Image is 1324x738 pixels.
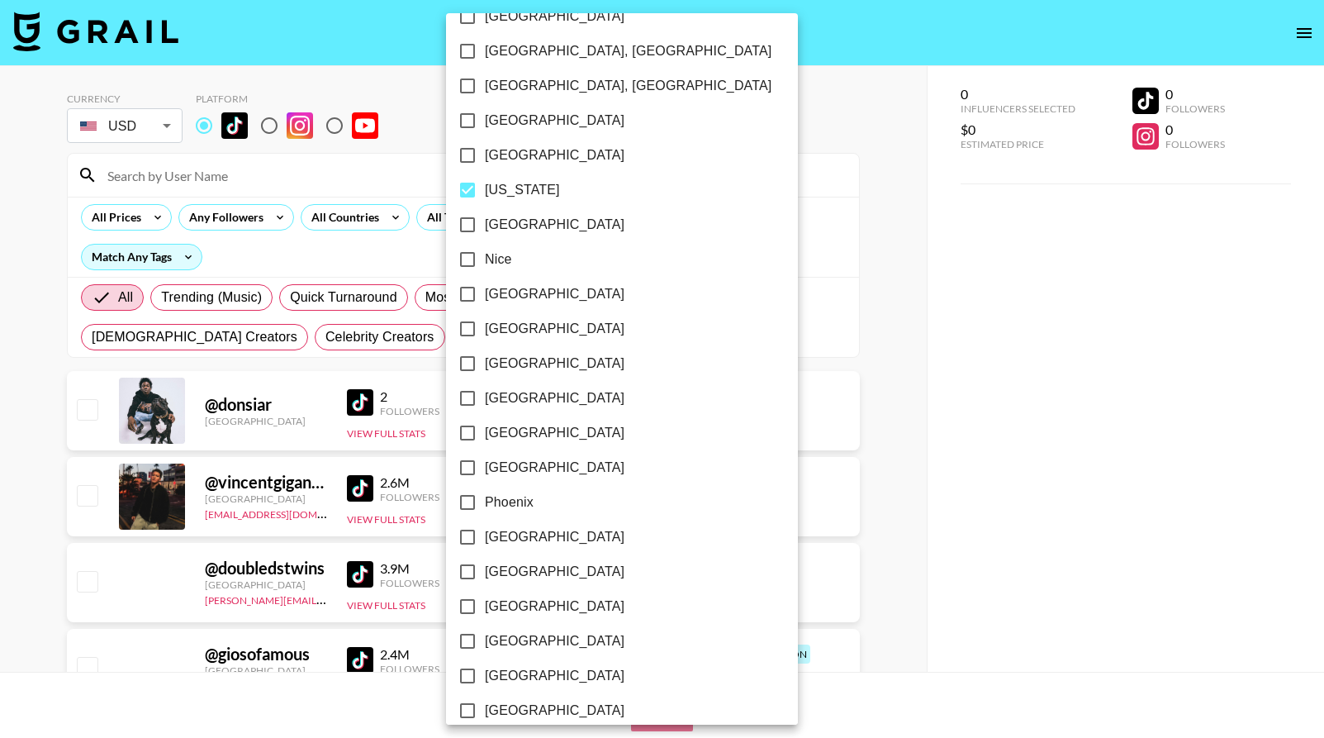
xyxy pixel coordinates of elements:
[485,319,624,339] span: [GEOGRAPHIC_DATA]
[485,180,560,200] span: [US_STATE]
[485,597,624,617] span: [GEOGRAPHIC_DATA]
[485,423,624,443] span: [GEOGRAPHIC_DATA]
[485,145,624,165] span: [GEOGRAPHIC_DATA]
[485,76,771,96] span: [GEOGRAPHIC_DATA], [GEOGRAPHIC_DATA]
[485,250,512,269] span: Nice
[485,527,624,547] span: [GEOGRAPHIC_DATA]
[485,458,624,478] span: [GEOGRAPHIC_DATA]
[485,666,624,686] span: [GEOGRAPHIC_DATA]
[485,388,624,408] span: [GEOGRAPHIC_DATA]
[485,631,624,651] span: [GEOGRAPHIC_DATA]
[485,701,624,721] span: [GEOGRAPHIC_DATA]
[485,215,624,235] span: [GEOGRAPHIC_DATA]
[485,493,534,512] span: Phoenix
[1241,655,1304,718] iframe: Drift Widget Chat Controller
[485,284,624,304] span: [GEOGRAPHIC_DATA]
[485,354,624,374] span: [GEOGRAPHIC_DATA]
[485,562,624,582] span: [GEOGRAPHIC_DATA]
[485,111,624,131] span: [GEOGRAPHIC_DATA]
[485,41,771,61] span: [GEOGRAPHIC_DATA], [GEOGRAPHIC_DATA]
[485,7,624,26] span: [GEOGRAPHIC_DATA]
